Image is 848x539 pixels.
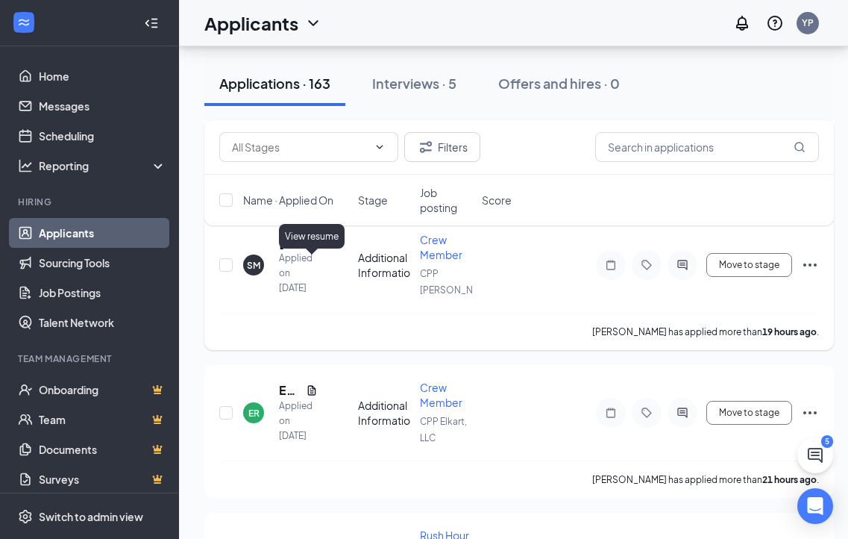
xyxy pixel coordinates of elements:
[602,407,620,419] svg: Note
[482,193,512,208] span: Score
[204,10,298,36] h1: Applicants
[673,407,691,419] svg: ActiveChat
[420,381,462,409] span: Crew Member
[39,121,166,151] a: Scheduling
[304,14,322,32] svg: ChevronDown
[797,437,833,473] button: ChatActive
[39,405,166,434] a: TeamCrown
[806,446,824,464] svg: ChatActive
[39,375,166,405] a: OnboardingCrown
[39,509,143,524] div: Switch to admin view
[39,158,167,173] div: Reporting
[801,404,819,422] svg: Ellipses
[766,14,784,32] svg: QuestionInfo
[279,382,300,399] h5: Envy [PERSON_NAME]
[358,193,388,208] span: Stage
[595,132,819,162] input: Search in applications
[358,250,411,280] div: Additional Information
[706,253,792,277] button: Move to stage
[706,401,792,425] button: Move to stage
[358,398,411,428] div: Additional Information
[279,224,345,249] div: View resume
[420,185,473,215] span: Job posting
[794,141,805,153] svg: MagnifyingGlass
[733,14,751,32] svg: Notifications
[279,251,318,296] div: Applied on [DATE]
[638,407,656,419] svg: Tag
[16,15,31,30] svg: WorkstreamLogo
[802,16,814,29] div: YP
[762,474,817,485] b: 21 hours ago
[39,278,166,308] a: Job Postings
[247,259,260,272] div: SM
[797,488,833,524] div: Open Intercom Messenger
[372,74,456,93] div: Interviews · 5
[39,61,166,91] a: Home
[592,325,819,338] p: [PERSON_NAME] has applied more than .
[39,91,166,121] a: Messages
[638,259,656,271] svg: Tag
[232,139,368,155] input: All Stages
[39,464,166,494] a: SurveysCrown
[673,259,691,271] svg: ActiveChat
[420,416,467,443] span: CPP Elkart, LLC
[39,434,166,464] a: DocumentsCrown
[374,141,386,153] svg: ChevronDown
[248,407,260,420] div: ER
[306,384,318,396] svg: Document
[420,268,494,296] span: CPP [PERSON_NAME]
[18,509,33,524] svg: Settings
[39,308,166,337] a: Talent Network
[821,435,833,448] div: 5
[498,74,620,93] div: Offers and hires · 0
[219,74,330,93] div: Applications · 163
[417,138,435,156] svg: Filter
[18,196,163,208] div: Hiring
[602,259,620,271] svg: Note
[18,352,163,365] div: Team Management
[243,193,333,208] span: Name · Applied On
[279,399,318,443] div: Applied on [DATE]
[592,473,819,486] p: [PERSON_NAME] has applied more than .
[39,218,166,248] a: Applicants
[39,248,166,278] a: Sourcing Tools
[18,158,33,173] svg: Analysis
[144,16,159,31] svg: Collapse
[801,256,819,274] svg: Ellipses
[404,132,480,162] button: Filter Filters
[762,326,817,337] b: 19 hours ago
